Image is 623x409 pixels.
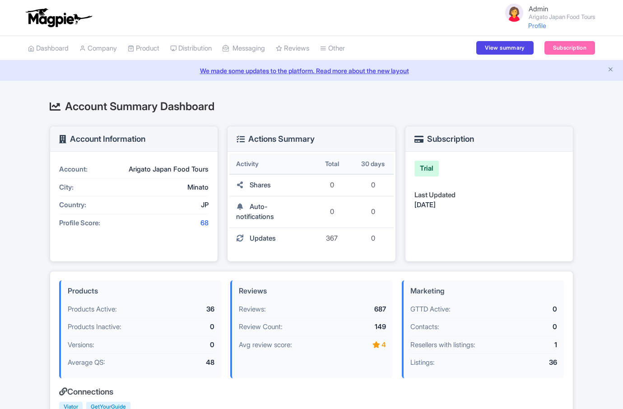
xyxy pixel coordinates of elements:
[59,387,564,396] h4: Connections
[237,135,315,144] h3: Actions Summary
[498,2,595,23] a: Admin Arigato Japan Food Tours
[59,200,127,210] div: Country:
[276,36,309,61] a: Reviews
[414,190,564,200] div: Last Updated
[311,196,353,228] td: 0
[506,304,557,315] div: 0
[127,182,209,193] div: Minato
[5,66,618,75] a: We made some updates to the platform. Read more about the new layout
[239,287,386,295] h4: Reviews
[127,218,209,228] div: 68
[239,304,334,315] div: Reviews:
[170,36,212,61] a: Distribution
[371,181,375,189] span: 0
[68,322,163,332] div: Products Inactive:
[59,135,145,144] h3: Account Information
[163,340,214,350] div: 0
[68,358,163,368] div: Average QS:
[59,182,127,193] div: City:
[311,228,353,249] td: 367
[410,304,506,315] div: GTTD Active:
[529,14,595,20] small: Arigato Japan Food Tours
[311,153,353,175] th: Total
[311,175,353,196] td: 0
[544,41,595,55] a: Subscription
[476,41,533,55] a: View summary
[68,340,163,350] div: Versions:
[163,358,214,368] div: 48
[414,135,474,144] h3: Subscription
[68,287,214,295] h4: Products
[410,340,506,350] div: Resellers with listings:
[127,200,209,210] div: JP
[528,22,546,29] a: Profile
[79,36,117,61] a: Company
[229,153,311,175] th: Activity
[50,101,573,112] h2: Account Summary Dashboard
[503,2,525,23] img: avatar_key_member-9c1dde93af8b07d7383eb8b5fb890c87.png
[250,181,271,189] span: Shares
[607,65,614,75] button: Close announcement
[128,36,159,61] a: Product
[414,200,564,210] div: [DATE]
[236,202,274,221] span: Auto-notifications
[371,234,375,242] span: 0
[410,287,557,295] h4: Marketing
[68,304,163,315] div: Products Active:
[410,322,506,332] div: Contacts:
[335,304,386,315] div: 687
[414,161,439,177] div: Trial
[410,358,506,368] div: Listings:
[320,36,345,61] a: Other
[127,164,209,175] div: Arigato Japan Food Tours
[223,36,265,61] a: Messaging
[529,5,548,13] span: Admin
[239,340,334,350] div: Avg review score:
[250,234,276,242] span: Updates
[28,36,69,61] a: Dashboard
[371,207,375,216] span: 0
[506,358,557,368] div: 36
[59,164,127,175] div: Account:
[163,322,214,332] div: 0
[335,322,386,332] div: 149
[23,8,93,28] img: logo-ab69f6fb50320c5b225c76a69d11143b.png
[239,322,334,332] div: Review Count:
[353,153,394,175] th: 30 days
[335,340,386,350] div: 4
[163,304,214,315] div: 36
[506,340,557,350] div: 1
[506,322,557,332] div: 0
[59,218,127,228] div: Profile Score:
